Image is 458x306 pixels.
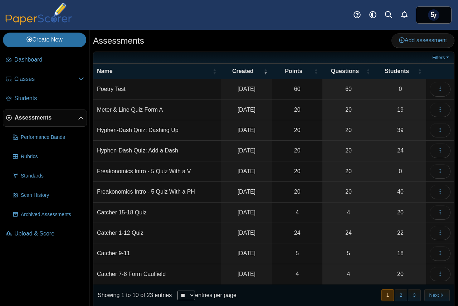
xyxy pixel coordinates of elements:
[385,68,409,74] span: Students
[238,86,255,92] time: Feb 13, 2025 at 7:29 AM
[416,6,452,24] a: ps.PvyhDibHWFIxMkTk
[272,223,322,243] td: 24
[375,120,426,140] a: 39
[430,54,452,61] a: Filters
[3,110,87,127] a: Assessments
[285,68,302,74] span: Points
[272,264,322,285] td: 4
[428,9,439,21] img: ps.PvyhDibHWFIxMkTk
[238,107,255,113] time: Jan 27, 2025 at 10:28 AM
[97,68,113,74] span: Name
[263,64,268,79] span: Created : Activate to remove sorting
[322,182,375,202] a: 20
[10,129,87,146] a: Performance Bands
[424,289,450,301] button: Next
[21,173,84,180] span: Standards
[21,153,84,160] span: Rubrics
[3,3,74,25] img: PaperScorer
[418,64,422,79] span: Students : Activate to sort
[375,243,426,263] a: 18
[21,192,84,199] span: Scan History
[238,168,255,174] time: Jan 10, 2025 at 7:56 AM
[93,141,221,161] td: Hyphen-Dash Quiz: Add a Dash
[238,230,255,236] time: Nov 11, 2024 at 5:45 PM
[375,141,426,161] a: 24
[21,211,84,218] span: Archived Assessments
[375,79,426,99] a: 0
[322,100,375,120] a: 20
[93,203,221,223] td: Catcher 15-18 Quiz
[15,114,78,122] span: Assessments
[238,189,255,195] time: Jan 7, 2025 at 5:27 PM
[10,206,87,223] a: Archived Assessments
[322,161,375,181] a: 20
[428,9,439,21] span: Chris Paolelli
[3,90,87,107] a: Students
[195,292,237,298] label: entries per page
[93,223,221,243] td: Catcher 1-12 Quiz
[322,223,375,243] a: 24
[238,147,255,154] time: Jan 13, 2025 at 5:07 PM
[238,250,255,256] time: Nov 3, 2024 at 10:12 PM
[272,79,322,99] td: 60
[93,285,172,306] div: Showing 1 to 10 of 23 entries
[3,225,87,243] a: Upload & Score
[238,209,255,215] time: Nov 15, 2024 at 5:28 PM
[93,120,221,141] td: Hyphen-Dash Quiz: Dashing Up
[375,161,426,181] a: 0
[93,100,221,120] td: Meter & Line Quiz Form A
[322,203,375,223] a: 4
[322,141,375,161] a: 20
[238,127,255,133] time: Jan 13, 2025 at 5:10 PM
[93,264,221,285] td: Catcher 7-8 Form Caulfield
[381,289,450,301] nav: pagination
[272,243,322,264] td: 5
[272,182,322,202] td: 20
[272,161,322,182] td: 20
[14,75,78,83] span: Classes
[366,64,370,79] span: Questions : Activate to sort
[375,264,426,284] a: 20
[272,100,322,120] td: 20
[93,161,221,182] td: Freakonomics Intro - 5 Quiz With a V
[14,56,84,64] span: Dashboard
[395,289,407,301] button: 2
[375,100,426,120] a: 19
[232,68,254,74] span: Created
[322,243,375,263] a: 5
[399,37,447,43] span: Add assessment
[408,289,420,301] button: 3
[375,203,426,223] a: 20
[322,79,375,99] a: 60
[93,182,221,202] td: Freakonomics Intro - 5 Quiz With a PH
[3,20,74,26] a: PaperScorer
[10,167,87,185] a: Standards
[272,203,322,223] td: 4
[3,52,87,69] a: Dashboard
[3,33,86,47] a: Create New
[21,134,84,141] span: Performance Bands
[10,187,87,204] a: Scan History
[10,148,87,165] a: Rubrics
[322,120,375,140] a: 20
[396,7,412,23] a: Alerts
[213,64,217,79] span: Name : Activate to sort
[322,264,375,284] a: 4
[375,223,426,243] a: 22
[314,64,318,79] span: Points : Activate to sort
[93,35,144,47] h1: Assessments
[381,289,394,301] button: 1
[14,94,84,102] span: Students
[93,243,221,264] td: Catcher 9-11
[93,79,221,99] td: Poetry Test
[14,230,84,238] span: Upload & Score
[272,120,322,141] td: 20
[238,271,255,277] time: Oct 30, 2024 at 6:05 PM
[391,33,454,48] a: Add assessment
[331,68,359,74] span: Questions
[3,71,87,88] a: Classes
[375,182,426,202] a: 40
[272,141,322,161] td: 20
